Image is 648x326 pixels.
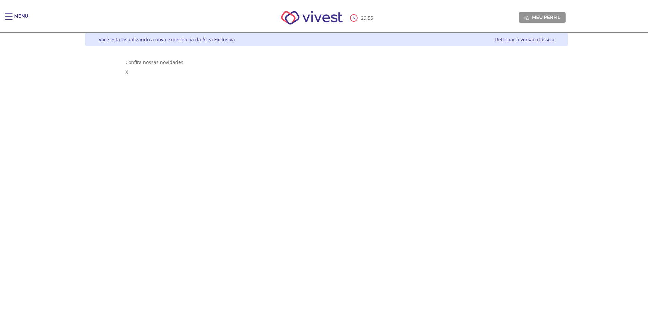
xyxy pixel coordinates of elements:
img: Vivest [274,3,350,32]
a: Retornar à versão clássica [495,36,554,43]
img: Meu perfil [524,15,529,20]
span: Meu perfil [532,14,560,20]
div: Menu [14,13,28,26]
div: Vivest [80,33,568,326]
a: Meu perfil [519,12,566,22]
div: : [350,14,374,22]
span: 29 [361,15,366,21]
div: Confira nossas novidades! [125,59,528,65]
span: X [125,69,128,75]
div: Você está visualizando a nova experiência da Área Exclusiva [99,36,235,43]
span: 55 [368,15,373,21]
